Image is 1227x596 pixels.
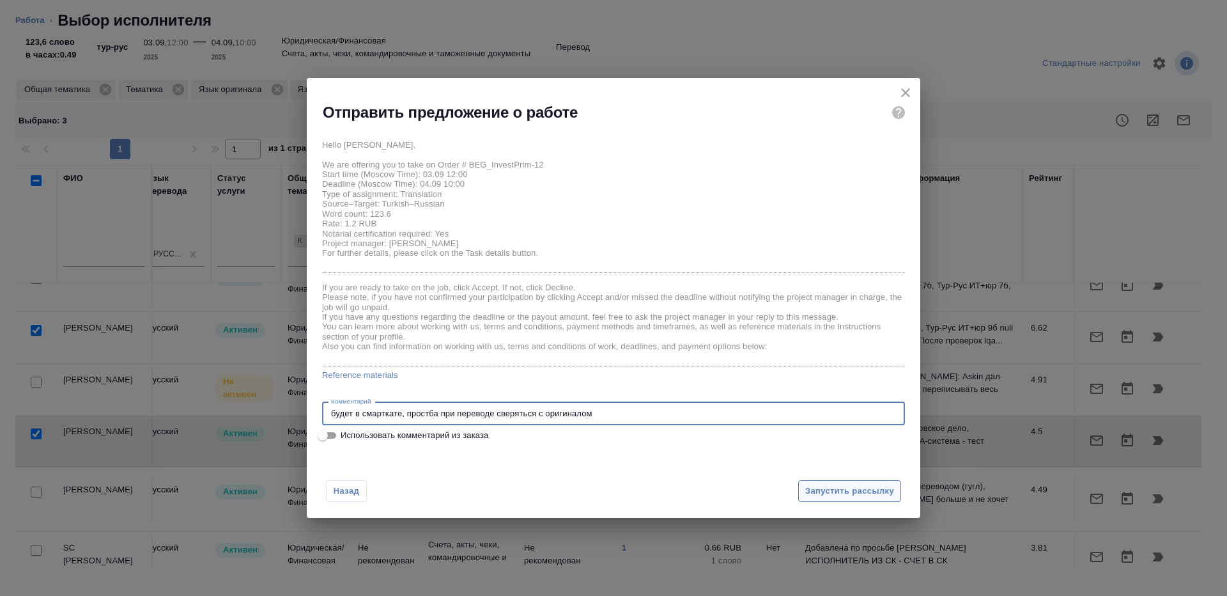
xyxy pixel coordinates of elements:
[341,429,488,442] span: Использовать комментарий из заказа
[322,369,905,382] a: Reference materials
[798,480,901,503] button: Запустить рассылку
[805,484,894,499] span: Запустить рассылку
[326,480,367,503] button: Назад
[322,140,905,269] textarea: Hello [PERSON_NAME], We are offering you to take on Order # BEG_InvestPrim-12 Start time (Moscow ...
[323,102,578,123] h2: Отправить предложение о работе
[331,409,896,418] textarea: будет в смарткате, простба при переводе сверяться с оригиналом
[322,283,905,362] textarea: If you are ready to take on the job, click Accept. If not, click Decline. Please note, if you hav...
[896,83,915,102] button: close
[333,485,360,498] span: Назад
